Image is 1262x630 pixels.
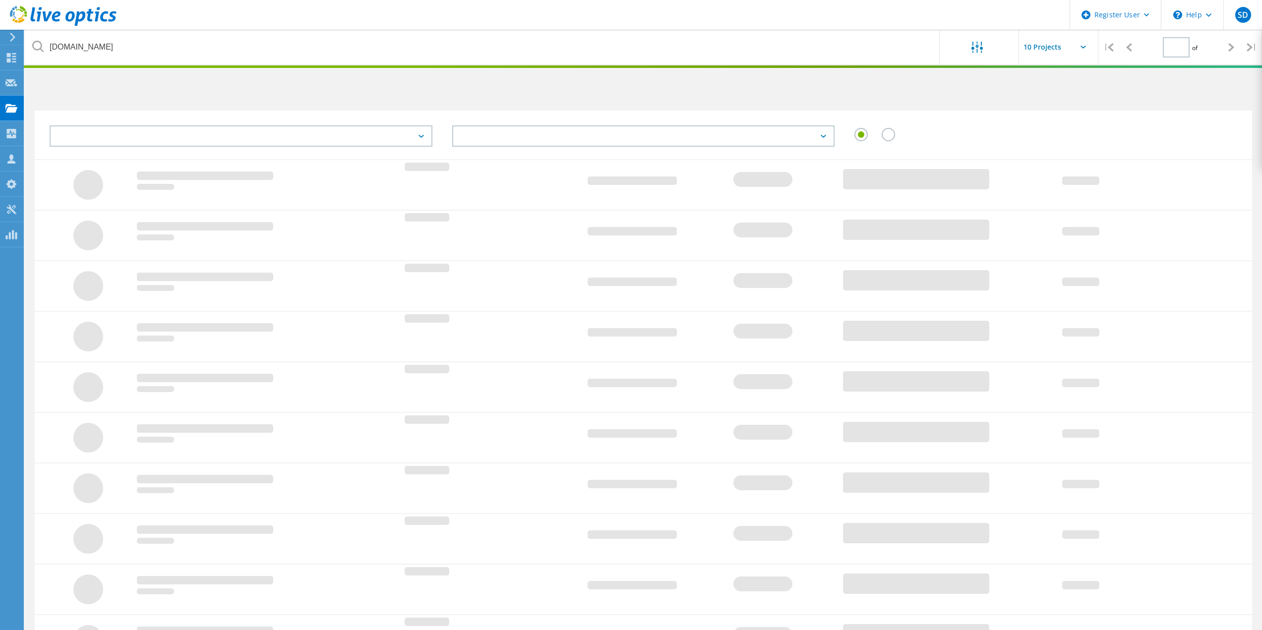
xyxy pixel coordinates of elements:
[25,30,940,64] input: undefined
[1192,44,1198,52] span: of
[1242,30,1262,65] div: |
[1098,30,1119,65] div: |
[1173,10,1182,19] svg: \n
[10,21,117,28] a: Live Optics Dashboard
[1238,11,1248,19] span: SD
